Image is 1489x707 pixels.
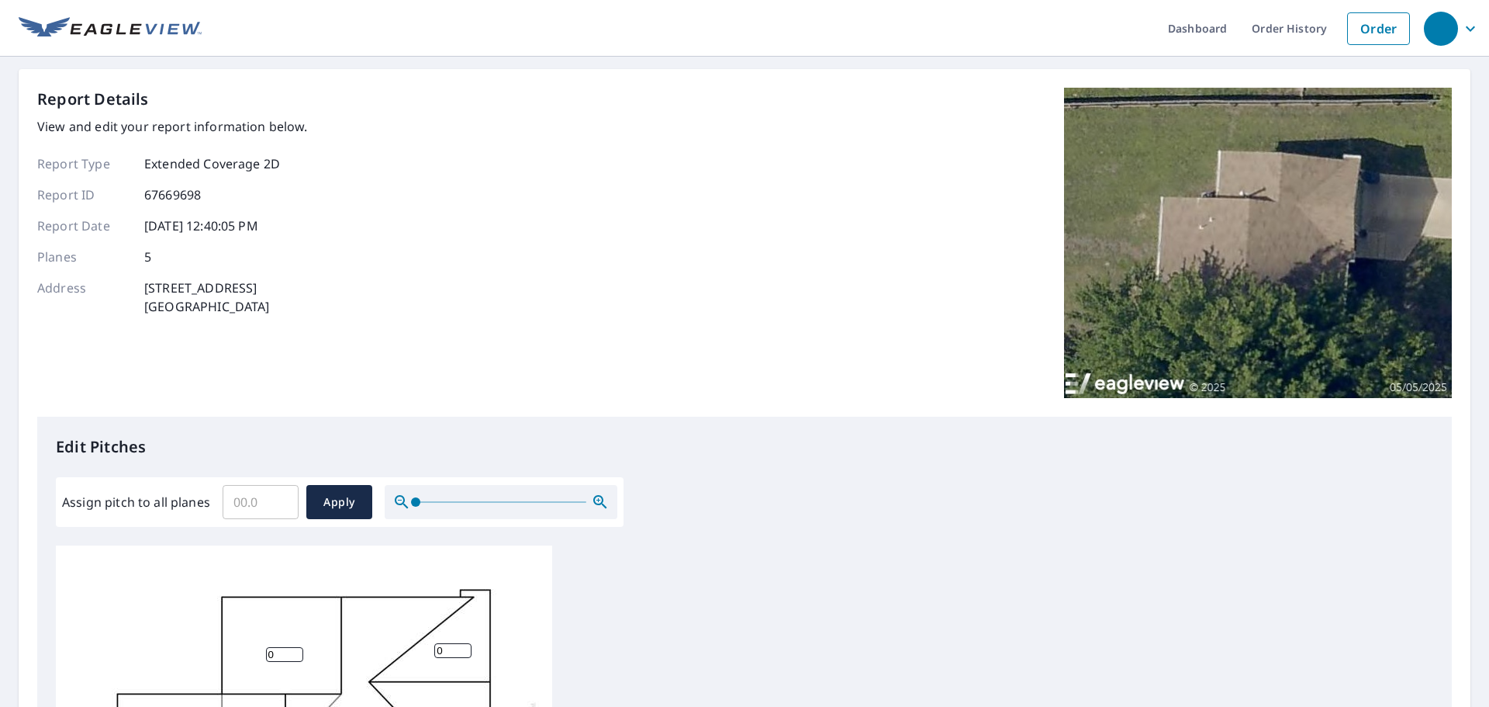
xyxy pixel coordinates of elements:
p: Edit Pitches [56,435,1433,459]
button: Apply [306,485,372,519]
input: 00.0 [223,480,299,524]
p: Address [37,279,130,316]
p: Report Details [37,88,149,111]
span: Apply [319,493,360,512]
p: Report ID [37,185,130,204]
p: [DATE] 12:40:05 PM [144,217,258,235]
p: [STREET_ADDRESS] [GEOGRAPHIC_DATA] [144,279,270,316]
p: Report Date [37,217,130,235]
p: Extended Coverage 2D [144,154,280,173]
p: Report Type [37,154,130,173]
p: View and edit your report information below. [37,117,308,136]
label: Assign pitch to all planes [62,493,210,511]
p: 5 [144,248,151,266]
a: Order [1347,12,1410,45]
img: Top image [1064,88,1452,398]
p: Planes [37,248,130,266]
p: 67669698 [144,185,201,204]
img: EV Logo [19,17,202,40]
